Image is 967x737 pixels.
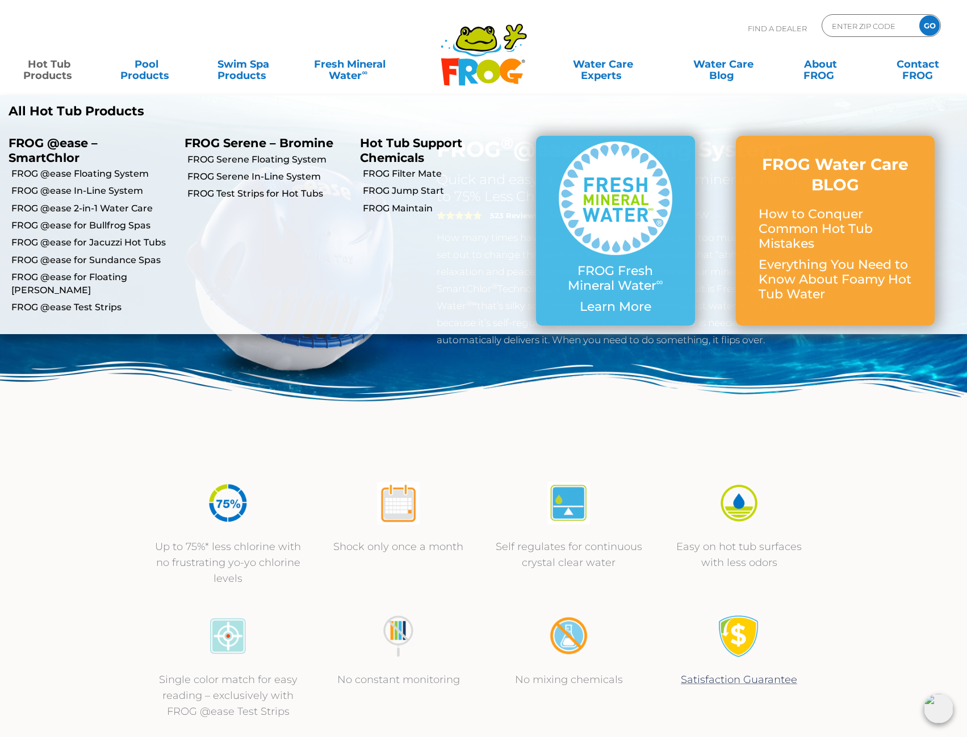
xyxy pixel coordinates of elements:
p: Everything You Need to Know About Foamy Hot Tub Water [759,257,912,302]
a: FROG @ease Test Strips [11,301,176,314]
a: Hot TubProducts [11,53,87,76]
img: icon-atease-75percent-less [207,482,249,524]
p: FROG @ease – SmartChlor [9,136,168,164]
sup: ∞ [362,68,367,77]
p: Single color match for easy reading – exclusively with FROG @ease Test Strips [154,672,302,719]
h3: FROG Water Care BLOG [759,154,912,195]
p: No mixing chemicals [495,672,643,688]
p: Shock only once a month [325,539,472,555]
p: FROG Serene – Bromine [185,136,344,150]
a: Water CareBlog [686,53,761,76]
img: atease-icon-self-regulates [547,482,590,524]
a: Water CareExperts [542,53,664,76]
a: FROG Filter Mate [363,168,528,180]
a: AboutFROG [783,53,859,76]
a: Swim SpaProducts [206,53,281,76]
img: Satisfaction Guarantee Icon [718,615,760,657]
p: Find A Dealer [748,14,807,43]
a: FROG Serene Floating System [187,153,352,166]
p: Hot Tub Support Chemicals [360,136,519,164]
a: FROG @ease for Bullfrog Spas [11,219,176,232]
p: Easy on hot tub surfaces with less odors [665,539,813,571]
a: ContactFROG [880,53,956,76]
a: FROG @ease for Floating [PERSON_NAME] [11,271,176,297]
a: All Hot Tub Products [9,104,475,119]
p: How to Conquer Common Hot Tub Mistakes [759,207,912,252]
a: FROG @ease for Sundance Spas [11,254,176,267]
img: no-mixing1 [547,615,590,657]
a: FROG Jump Start [363,185,528,197]
p: Learn More [559,299,672,314]
a: Satisfaction Guarantee [681,673,797,686]
p: Self regulates for continuous crystal clear water [495,539,643,571]
img: atease-icon-shock-once [377,482,420,524]
a: FROG @ease for Jacuzzi Hot Tubs [11,236,176,249]
a: FROG Test Strips for Hot Tubs [187,188,352,200]
a: FROG @ease Floating System [11,168,176,180]
a: FROG Fresh Mineral Water∞ Learn More [559,141,672,320]
img: no-constant-monitoring1 [377,615,420,657]
input: Zip Code Form [831,18,907,34]
sup: ∞ [656,276,663,288]
img: icon-atease-easy-on [718,482,760,524]
img: icon-atease-color-match [207,615,249,657]
p: No constant monitoring [325,672,472,688]
a: FROG Maintain [363,202,528,215]
a: PoolProducts [108,53,184,76]
a: FROG Serene In-Line System [187,170,352,183]
a: FROG @ease 2-in-1 Water Care [11,202,176,215]
img: openIcon [924,694,953,723]
a: FROG Water Care BLOG How to Conquer Common Hot Tub Mistakes Everything You Need to Know About Foa... [759,154,912,308]
p: FROG Fresh Mineral Water [559,264,672,294]
input: GO [919,15,940,36]
a: Fresh MineralWater∞ [303,53,397,76]
p: Up to 75%* less chlorine with no frustrating yo-yo chlorine levels [154,539,302,586]
a: FROG @ease In-Line System [11,185,176,197]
